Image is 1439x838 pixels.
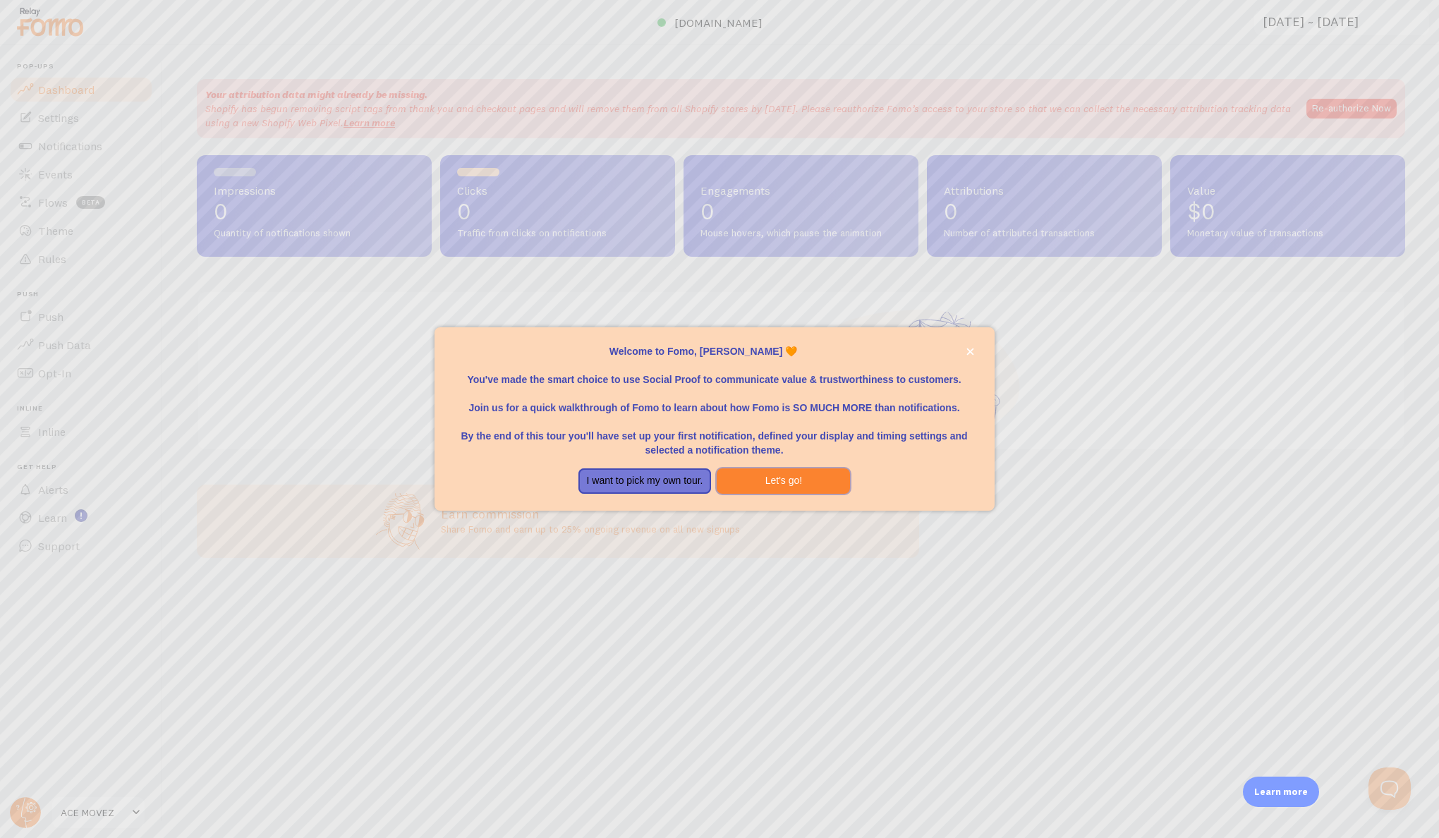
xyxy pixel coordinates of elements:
[451,358,978,387] p: You've made the smart choice to use Social Proof to communicate value & trustworthiness to custom...
[435,327,995,511] div: Welcome to Fomo, Jake Nelson 🧡You&amp;#39;ve made the smart choice to use Social Proof to communi...
[1254,785,1308,798] p: Learn more
[451,387,978,415] p: Join us for a quick walkthrough of Fomo to learn about how Fomo is SO MUCH MORE than notifications.
[1243,777,1319,807] div: Learn more
[578,468,712,494] button: I want to pick my own tour.
[717,468,850,494] button: Let's go!
[963,344,978,359] button: close,
[451,415,978,457] p: By the end of this tour you'll have set up your first notification, defined your display and timi...
[451,344,978,358] p: Welcome to Fomo, [PERSON_NAME] 🧡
